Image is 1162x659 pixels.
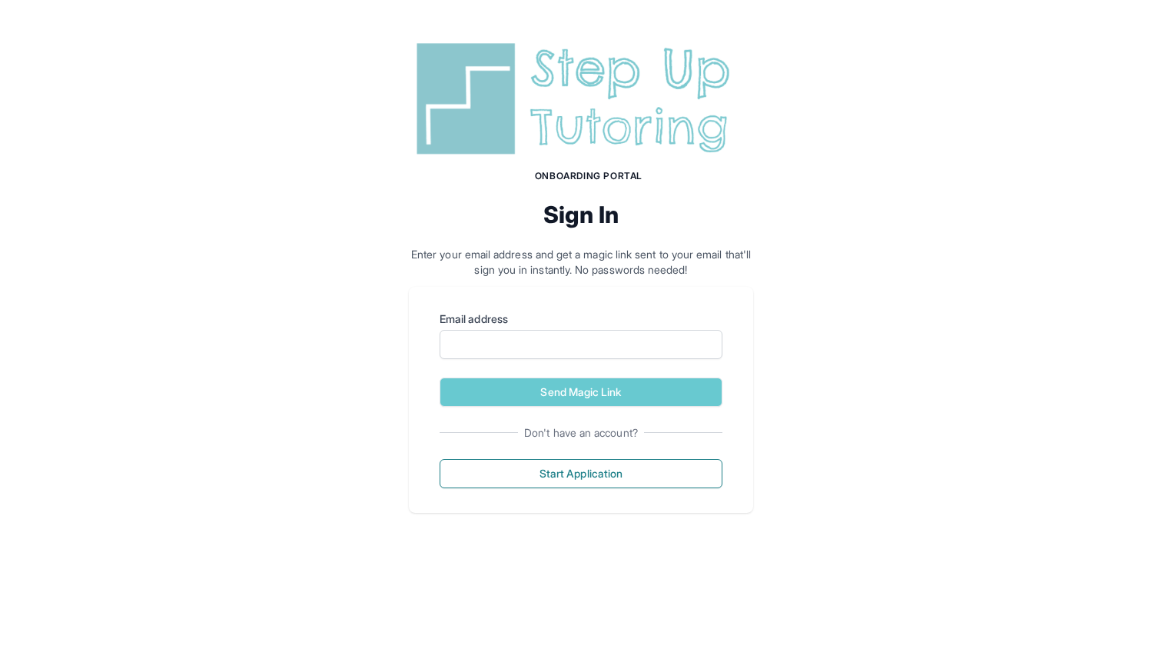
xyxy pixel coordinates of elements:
[409,247,753,278] p: Enter your email address and get a magic link sent to your email that'll sign you in instantly. N...
[409,37,753,161] img: Step Up Tutoring horizontal logo
[424,170,753,182] h1: Onboarding Portal
[440,378,722,407] button: Send Magic Link
[440,311,722,327] label: Email address
[409,201,753,228] h2: Sign In
[518,425,644,441] span: Don't have an account?
[440,459,722,488] button: Start Application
